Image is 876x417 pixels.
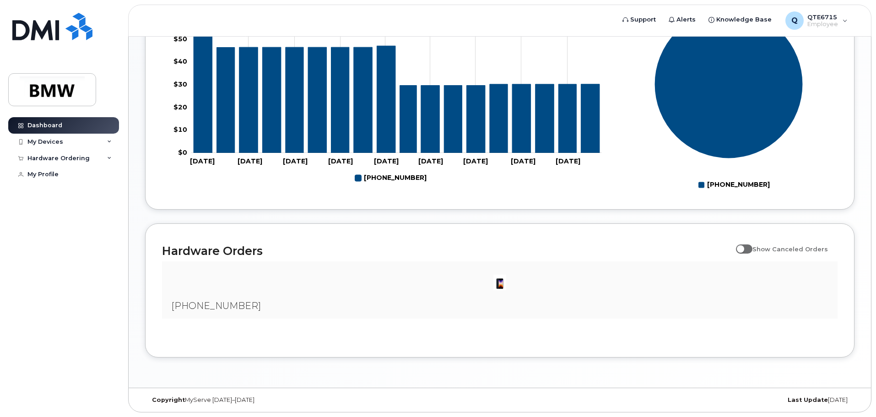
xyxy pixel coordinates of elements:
g: 864-783-4061 [355,170,427,186]
tspan: [DATE] [190,157,215,165]
tspan: [DATE] [511,157,535,165]
a: Support [616,11,662,29]
div: [DATE] [618,396,854,404]
tspan: [DATE] [238,157,262,165]
iframe: Messenger Launcher [836,377,869,410]
strong: Last Update [788,396,828,403]
tspan: [DATE] [328,157,353,165]
div: MyServe [DATE]–[DATE] [145,396,382,404]
g: 864-783-4061 [194,13,600,153]
h2: Hardware Orders [162,244,731,258]
span: [PHONE_NUMBER] [171,300,261,311]
span: Alerts [676,15,696,24]
tspan: $30 [173,80,187,88]
tspan: $20 [173,103,187,111]
tspan: [DATE] [374,157,399,165]
g: Legend [355,170,427,186]
div: QTE6715 [779,11,854,30]
g: Chart [654,10,803,192]
tspan: $10 [173,125,187,134]
span: Q [791,15,798,26]
g: Legend [698,177,770,193]
a: Knowledge Base [702,11,778,29]
tspan: [DATE] [418,157,443,165]
strong: Copyright [152,396,185,403]
a: Alerts [662,11,702,29]
img: image20231002-3703462-10zne2t.jpeg [491,273,509,292]
span: QTE6715 [807,13,838,21]
tspan: $40 [173,57,187,65]
span: Knowledge Base [716,15,772,24]
tspan: [DATE] [283,157,308,165]
tspan: $50 [173,34,187,43]
input: Show Canceled Orders [736,240,743,248]
g: Series [654,10,803,158]
span: Employee [807,21,838,28]
tspan: $0 [178,148,187,157]
span: Support [630,15,656,24]
tspan: [DATE] [463,157,488,165]
tspan: [DATE] [556,157,580,165]
span: Show Canceled Orders [752,245,828,253]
